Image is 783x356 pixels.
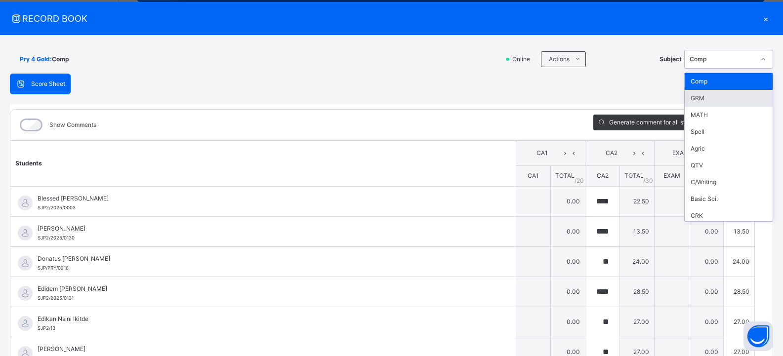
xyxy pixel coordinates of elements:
[689,216,724,246] td: 0.00
[52,55,69,64] span: Comp
[724,246,755,277] td: 24.00
[551,277,585,307] td: 0.00
[38,224,494,233] span: [PERSON_NAME]
[10,12,758,25] span: RECORD BOOK
[38,194,494,203] span: Blessed [PERSON_NAME]
[551,186,585,216] td: 0.00
[528,172,539,179] span: CA1
[743,321,773,351] button: Open asap
[662,149,699,158] span: EXAM
[620,246,655,277] td: 24.00
[609,118,701,127] span: Generate comment for all student
[689,307,724,337] td: 0.00
[18,256,33,271] img: default.svg
[689,246,724,277] td: 0.00
[38,235,75,240] span: SJP2/2025/0130
[551,216,585,246] td: 0.00
[685,107,773,123] div: MATH
[575,176,584,185] span: / 20
[685,73,773,90] div: Comp
[18,196,33,210] img: default.svg
[690,55,755,64] div: Comp
[38,315,494,323] span: Edikan Nsini Ikitde
[38,345,494,354] span: [PERSON_NAME]
[724,277,755,307] td: 28.50
[511,55,536,64] span: Online
[620,307,655,337] td: 27.00
[18,226,33,240] img: default.svg
[20,55,52,64] span: Pry 4 Gold :
[31,79,65,88] span: Score Sheet
[685,123,773,140] div: Spell
[15,159,42,167] span: Students
[685,174,773,191] div: C/Writing
[724,307,755,337] td: 27.00
[38,325,55,331] span: SJP2/13
[551,307,585,337] td: 0.00
[524,149,561,158] span: CA1
[685,157,773,174] div: QTV
[18,316,33,331] img: default.svg
[724,216,755,246] td: 13.50
[555,172,575,179] span: TOTAL
[685,207,773,224] div: CRK
[624,172,644,179] span: TOTAL
[663,172,680,179] span: EXAM
[659,55,682,64] span: Subject
[620,216,655,246] td: 13.50
[38,284,494,293] span: Edidem [PERSON_NAME]
[593,149,630,158] span: CA2
[758,12,773,25] div: ×
[685,90,773,107] div: GRM
[38,265,69,271] span: SJP/PRY/0216
[620,186,655,216] td: 22.50
[49,120,96,129] label: Show Comments
[685,191,773,207] div: Basic Sci.
[549,55,570,64] span: Actions
[38,295,74,301] span: SJP2/2025/0131
[551,246,585,277] td: 0.00
[620,277,655,307] td: 28.50
[18,286,33,301] img: default.svg
[689,277,724,307] td: 0.00
[643,176,653,185] span: / 30
[597,172,609,179] span: CA2
[38,205,76,210] span: SJP2/2025/0003
[685,140,773,157] div: Agric
[38,254,494,263] span: Donatus [PERSON_NAME]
